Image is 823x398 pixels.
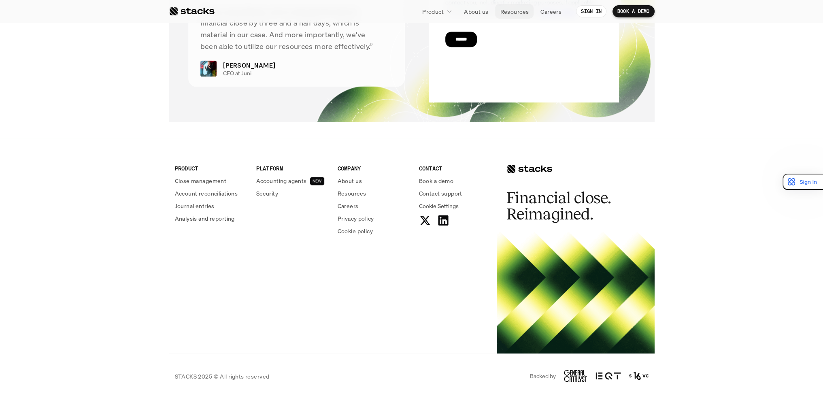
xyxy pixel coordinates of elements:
[96,154,131,160] a: Privacy Policy
[313,179,322,183] h2: NEW
[338,214,409,223] a: Privacy policy
[459,4,493,19] a: About us
[581,9,602,14] p: SIGN IN
[175,214,235,223] p: Analysis and reporting
[536,4,566,19] a: Careers
[495,4,534,19] a: Resources
[530,372,556,379] p: Backed by
[612,5,655,17] a: BOOK A DEMO
[500,7,529,16] p: Resources
[464,7,488,16] p: About us
[338,202,409,210] a: Careers
[200,6,393,52] p: “Since using Stacks, we've reduced the time to financial close by three and a half days, which is...
[256,189,278,198] p: Security
[338,177,409,185] a: About us
[175,189,238,198] p: Account reconciliations
[256,177,307,185] p: Accounting agents
[419,202,459,210] button: Cookie Trigger
[338,177,362,185] p: About us
[419,177,454,185] p: Book a demo
[338,227,409,235] a: Cookie policy
[338,202,359,210] p: Careers
[256,189,328,198] a: Security
[256,164,328,172] p: PLATFORM
[223,70,386,77] p: CFO at Juni
[256,177,328,185] a: Accounting agentsNEW
[338,227,373,235] p: Cookie policy
[338,189,409,198] a: Resources
[419,202,459,210] span: Cookie Settings
[540,7,561,16] p: Careers
[175,372,270,380] p: STACKS 2025 © All rights reserved
[175,202,247,210] a: Journal entries
[506,190,628,222] h2: Financial close. Reimagined.
[175,202,215,210] p: Journal entries
[338,189,366,198] p: Resources
[175,177,247,185] a: Close management
[175,164,247,172] p: PRODUCT
[175,189,247,198] a: Account reconciliations
[175,177,227,185] p: Close management
[419,164,491,172] p: CONTACT
[223,60,276,70] p: [PERSON_NAME]
[338,214,374,223] p: Privacy policy
[422,7,444,16] p: Product
[419,177,491,185] a: Book a demo
[175,214,247,223] a: Analysis and reporting
[576,5,606,17] a: SIGN IN
[419,189,491,198] a: Contact support
[419,189,462,198] p: Contact support
[338,164,409,172] p: COMPANY
[617,9,650,14] p: BOOK A DEMO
